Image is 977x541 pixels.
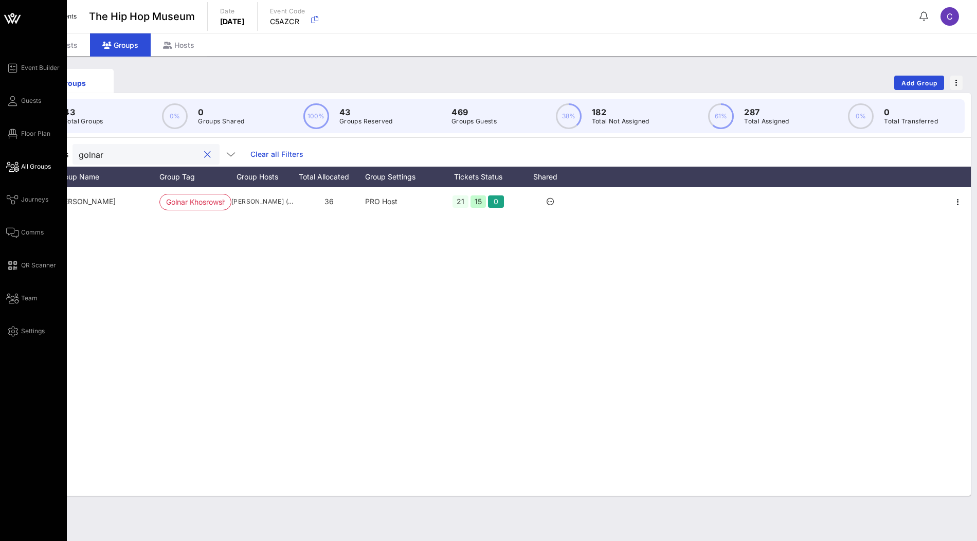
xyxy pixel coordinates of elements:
div: Group Tag [159,167,231,187]
a: Clear all Filters [250,149,303,160]
a: All Groups [6,160,51,173]
div: C [940,7,959,26]
span: Guests [21,96,41,105]
p: Total Not Assigned [592,116,649,127]
p: 0 [198,106,244,118]
div: Group Hosts [231,167,293,187]
a: Comms [6,226,44,239]
div: Groups [90,33,151,57]
a: QR Scanner [6,259,56,272]
p: 182 [592,106,649,118]
span: QR Scanner [21,261,56,270]
span: Comms [21,228,44,237]
button: Add Group [894,76,944,90]
div: PRO Host [365,187,437,216]
p: Groups Guests [451,116,497,127]
span: All Groups [21,162,51,171]
p: Total Groups [64,116,103,127]
span: C [947,11,953,22]
div: Group Name [57,167,159,187]
p: 43 [64,106,103,118]
div: 0 [488,195,504,208]
p: 469 [451,106,497,118]
p: 0 [884,106,938,118]
div: Groups [39,78,106,88]
span: Journeys [21,195,48,204]
p: 43 [339,106,393,118]
p: Total Transferred [884,116,938,127]
span: Floor Plan [21,129,50,138]
button: clear icon [204,150,211,160]
span: 36 [324,197,334,206]
span: Golnar Khosrowsha… [166,194,225,210]
a: Floor Plan [6,128,50,140]
a: Journeys [6,193,48,206]
span: Team [21,294,38,303]
p: 287 [744,106,789,118]
div: Shared [519,167,581,187]
a: Team [6,292,38,304]
div: 15 [471,195,486,208]
p: [DATE] [220,16,245,27]
div: Group Settings [365,167,437,187]
a: Settings [6,325,45,337]
span: Add Group [901,79,938,87]
span: Event Builder [21,63,60,73]
div: Total Allocated [293,167,365,187]
span: [PERSON_NAME] ([EMAIL_ADDRESS][DOMAIN_NAME]) [231,196,293,207]
div: Hosts [151,33,207,57]
p: Groups Shared [198,116,244,127]
p: Date [220,6,245,16]
p: C5AZCR [270,16,305,27]
p: Groups Reserved [339,116,393,127]
div: Tickets Status [437,167,519,187]
div: 21 [453,195,468,208]
span: Golnar Khosrowshahi [57,197,116,206]
span: Settings [21,327,45,336]
p: Total Assigned [744,116,789,127]
a: Event Builder [6,62,60,74]
p: Event Code [270,6,305,16]
span: The Hip Hop Museum [89,9,195,24]
a: Guests [6,95,41,107]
